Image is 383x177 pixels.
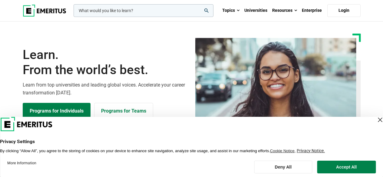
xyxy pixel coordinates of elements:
[94,103,153,119] a: Explore for Business
[23,81,188,97] p: Learn from top universities and leading global voices. Accelerate your career transformation [DATE].
[23,62,188,77] span: From the world’s best.
[23,103,91,119] a: Explore Programs
[327,4,361,17] a: Login
[23,47,188,78] h1: Learn.
[195,38,356,133] img: Learn from the world's best
[74,4,213,17] input: woocommerce-product-search-field-0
